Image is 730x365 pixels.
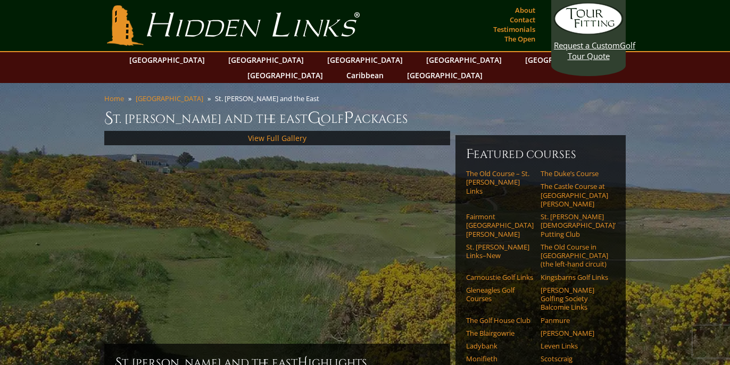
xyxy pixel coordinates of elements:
[466,316,534,325] a: The Golf House Club
[541,342,608,350] a: Leven Links
[223,52,309,68] a: [GEOGRAPHIC_DATA]
[520,52,606,68] a: [GEOGRAPHIC_DATA]
[466,329,534,337] a: The Blairgowrie
[512,3,538,18] a: About
[308,107,321,129] span: G
[541,316,608,325] a: Panmure
[466,273,534,281] a: Carnoustie Golf Links
[402,68,488,83] a: [GEOGRAPHIC_DATA]
[466,354,534,363] a: Monifieth
[541,329,608,337] a: [PERSON_NAME]
[466,243,534,260] a: St. [PERSON_NAME] Links–New
[104,107,626,129] h1: St. [PERSON_NAME] and the East olf ackages
[466,286,534,303] a: Gleneagles Golf Courses
[341,68,389,83] a: Caribbean
[554,3,623,61] a: Request a CustomGolf Tour Quote
[104,94,124,103] a: Home
[136,94,203,103] a: [GEOGRAPHIC_DATA]
[502,31,538,46] a: The Open
[541,273,608,281] a: Kingsbarns Golf Links
[322,52,408,68] a: [GEOGRAPHIC_DATA]
[541,212,608,238] a: St. [PERSON_NAME] [DEMOGRAPHIC_DATA]’ Putting Club
[541,182,608,208] a: The Castle Course at [GEOGRAPHIC_DATA][PERSON_NAME]
[242,68,328,83] a: [GEOGRAPHIC_DATA]
[466,212,534,238] a: Fairmont [GEOGRAPHIC_DATA][PERSON_NAME]
[466,342,534,350] a: Ladybank
[491,22,538,37] a: Testimonials
[541,286,608,312] a: [PERSON_NAME] Golfing Society Balcomie Links
[541,354,608,363] a: Scotscraig
[466,169,534,195] a: The Old Course – St. [PERSON_NAME] Links
[554,40,620,51] span: Request a Custom
[541,169,608,178] a: The Duke’s Course
[344,107,354,129] span: P
[215,94,323,103] li: St. [PERSON_NAME] and the East
[466,146,615,163] h6: Featured Courses
[248,133,306,143] a: View Full Gallery
[541,243,608,269] a: The Old Course in [GEOGRAPHIC_DATA] (the left-hand circuit)
[421,52,507,68] a: [GEOGRAPHIC_DATA]
[507,12,538,27] a: Contact
[124,52,210,68] a: [GEOGRAPHIC_DATA]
